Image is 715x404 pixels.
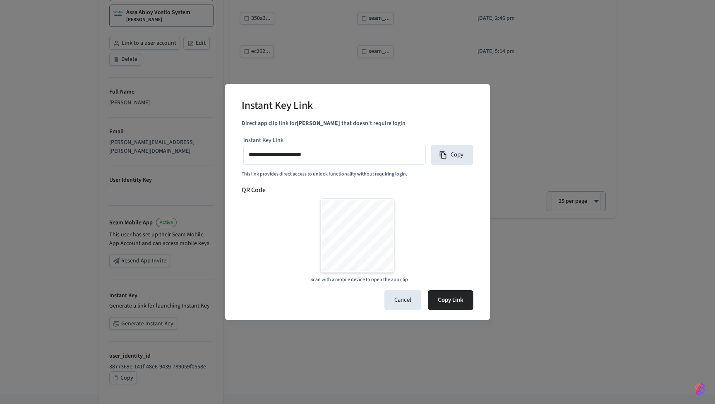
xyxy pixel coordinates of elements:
[384,290,421,310] button: Cancel
[310,276,408,284] span: Scan with a mobile device to open the app clip
[242,185,473,195] h6: QR Code
[242,171,407,178] span: This link provides direct access to unlock functionality without requiring login.
[242,94,313,119] h2: Instant Key Link
[695,382,705,396] img: SeamLogoGradient.69752ec5.svg
[431,145,473,165] button: Copy
[428,290,473,310] button: Copy Link
[242,119,473,128] p: Direct app clip link for that doesn't require login
[297,119,340,127] strong: [PERSON_NAME]
[243,136,283,144] label: Instant Key Link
